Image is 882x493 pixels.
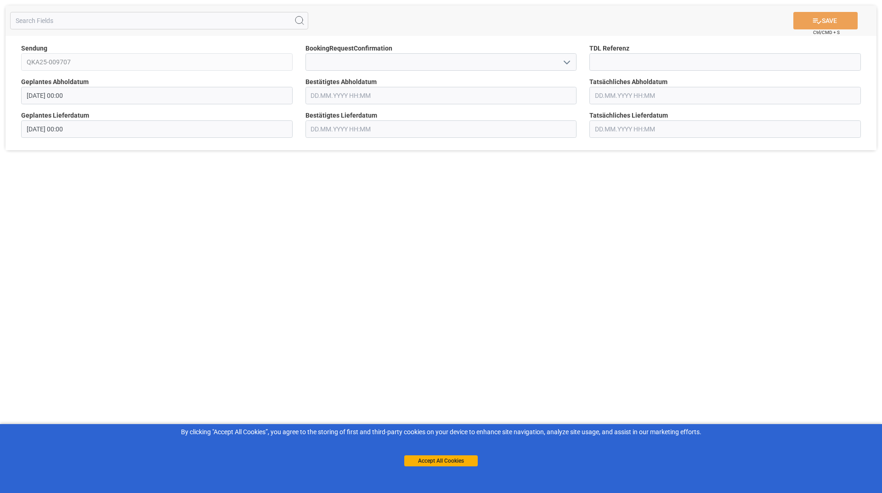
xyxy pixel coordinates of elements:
[813,29,840,36] span: Ctrl/CMD + S
[589,120,861,138] input: DD.MM.YYYY HH:MM
[21,44,47,53] span: Sendung
[560,55,573,69] button: open menu
[793,12,858,29] button: SAVE
[305,111,377,120] span: Bestätigtes Lieferdatum
[6,427,876,437] div: By clicking "Accept All Cookies”, you agree to the storing of first and third-party cookies on yo...
[21,77,89,87] span: Geplantes Abholdatum
[10,12,308,29] input: Search Fields
[305,77,377,87] span: Bestätigtes Abholdatum
[589,87,861,104] input: DD.MM.YYYY HH:MM
[21,111,89,120] span: Geplantes Lieferdatum
[589,44,629,53] span: TDL Referenz
[305,120,577,138] input: DD.MM.YYYY HH:MM
[589,111,668,120] span: Tatsächliches Lieferdatum
[404,455,478,466] button: Accept All Cookies
[305,44,392,53] span: BookingRequestConfirmation
[21,120,293,138] input: DD.MM.YYYY HH:MM
[305,87,577,104] input: DD.MM.YYYY HH:MM
[21,87,293,104] input: DD.MM.YYYY HH:MM
[589,77,667,87] span: Tatsächliches Abholdatum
